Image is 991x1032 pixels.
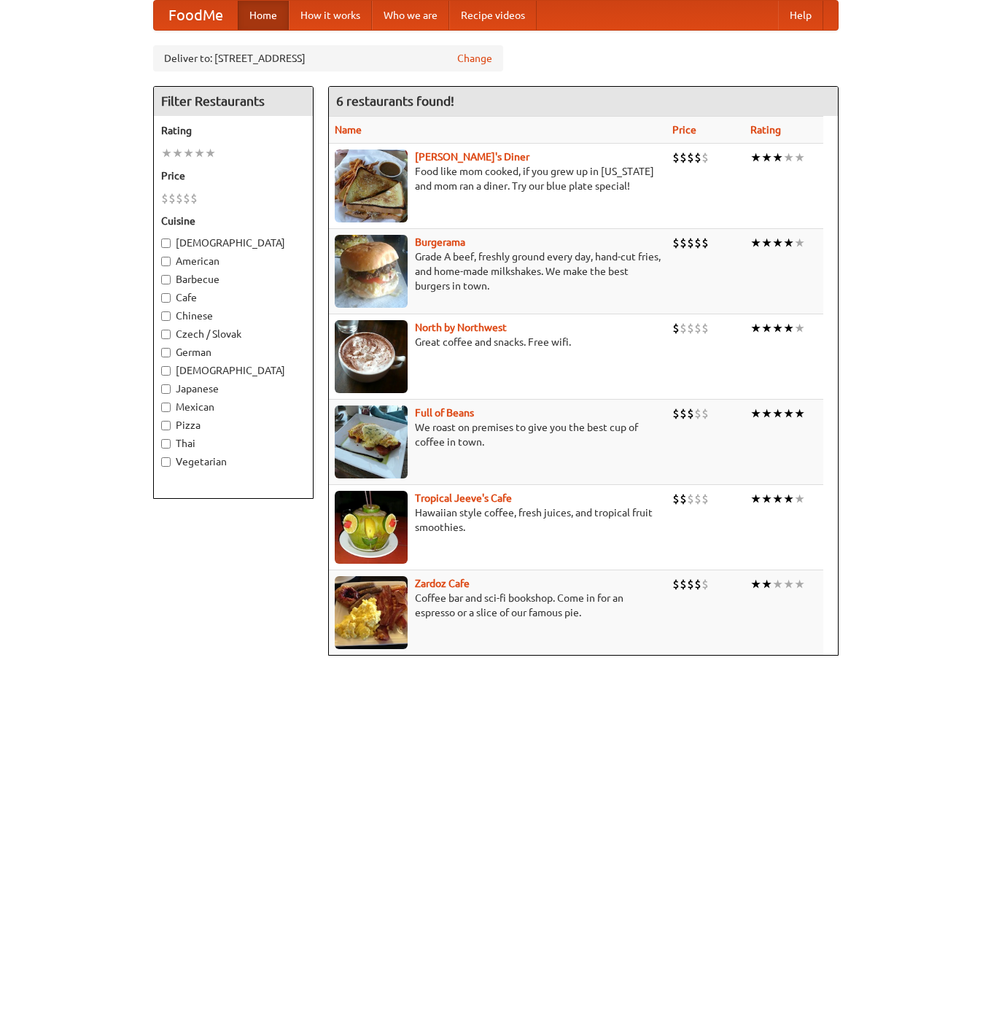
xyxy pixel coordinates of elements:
[172,145,183,161] li: ★
[783,406,794,422] li: ★
[415,407,474,419] a: Full of Beans
[750,150,761,166] li: ★
[680,150,687,166] li: $
[794,576,805,592] li: ★
[702,150,709,166] li: $
[794,235,805,251] li: ★
[161,190,168,206] li: $
[702,406,709,422] li: $
[415,322,507,333] b: North by Northwest
[161,254,306,268] label: American
[783,235,794,251] li: ★
[415,578,470,589] b: Zardoz Cafe
[183,145,194,161] li: ★
[161,384,171,394] input: Japanese
[161,366,171,376] input: [DEMOGRAPHIC_DATA]
[761,406,772,422] li: ★
[161,311,171,321] input: Chinese
[694,491,702,507] li: $
[687,150,694,166] li: $
[194,145,205,161] li: ★
[750,235,761,251] li: ★
[694,235,702,251] li: $
[772,235,783,251] li: ★
[168,190,176,206] li: $
[680,406,687,422] li: $
[783,150,794,166] li: ★
[161,345,306,360] label: German
[794,491,805,507] li: ★
[335,150,408,222] img: sallys.jpg
[161,290,306,305] label: Cafe
[161,214,306,228] h5: Cuisine
[335,249,661,293] p: Grade A beef, freshly ground every day, hand-cut fries, and home-made milkshakes. We make the bes...
[772,491,783,507] li: ★
[415,151,529,163] a: [PERSON_NAME]'s Diner
[794,150,805,166] li: ★
[772,576,783,592] li: ★
[415,236,465,248] a: Burgerama
[161,436,306,451] label: Thai
[238,1,289,30] a: Home
[672,576,680,592] li: $
[335,406,408,478] img: beans.jpg
[161,168,306,183] h5: Price
[687,320,694,336] li: $
[161,238,171,248] input: [DEMOGRAPHIC_DATA]
[176,190,183,206] li: $
[161,454,306,469] label: Vegetarian
[687,406,694,422] li: $
[702,576,709,592] li: $
[694,576,702,592] li: $
[205,145,216,161] li: ★
[680,491,687,507] li: $
[161,418,306,432] label: Pizza
[335,235,408,308] img: burgerama.jpg
[761,320,772,336] li: ★
[161,348,171,357] input: German
[772,150,783,166] li: ★
[335,320,408,393] img: north.jpg
[794,406,805,422] li: ★
[161,327,306,341] label: Czech / Slovak
[457,51,492,66] a: Change
[415,492,512,504] a: Tropical Jeeve's Cafe
[161,309,306,323] label: Chinese
[772,406,783,422] li: ★
[335,420,661,449] p: We roast on premises to give you the best cup of coffee in town.
[761,235,772,251] li: ★
[161,403,171,412] input: Mexican
[750,406,761,422] li: ★
[335,491,408,564] img: jeeves.jpg
[772,320,783,336] li: ★
[289,1,372,30] a: How it works
[702,235,709,251] li: $
[190,190,198,206] li: $
[783,320,794,336] li: ★
[672,491,680,507] li: $
[702,320,709,336] li: $
[694,320,702,336] li: $
[694,150,702,166] li: $
[335,591,661,620] p: Coffee bar and sci-fi bookshop. Come in for an espresso or a slice of our famous pie.
[761,150,772,166] li: ★
[680,235,687,251] li: $
[687,235,694,251] li: $
[680,320,687,336] li: $
[161,363,306,378] label: [DEMOGRAPHIC_DATA]
[161,275,171,284] input: Barbecue
[154,1,238,30] a: FoodMe
[672,150,680,166] li: $
[794,320,805,336] li: ★
[778,1,823,30] a: Help
[372,1,449,30] a: Who we are
[672,406,680,422] li: $
[161,293,171,303] input: Cafe
[154,87,313,116] h4: Filter Restaurants
[153,45,503,71] div: Deliver to: [STREET_ADDRESS]
[783,491,794,507] li: ★
[161,421,171,430] input: Pizza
